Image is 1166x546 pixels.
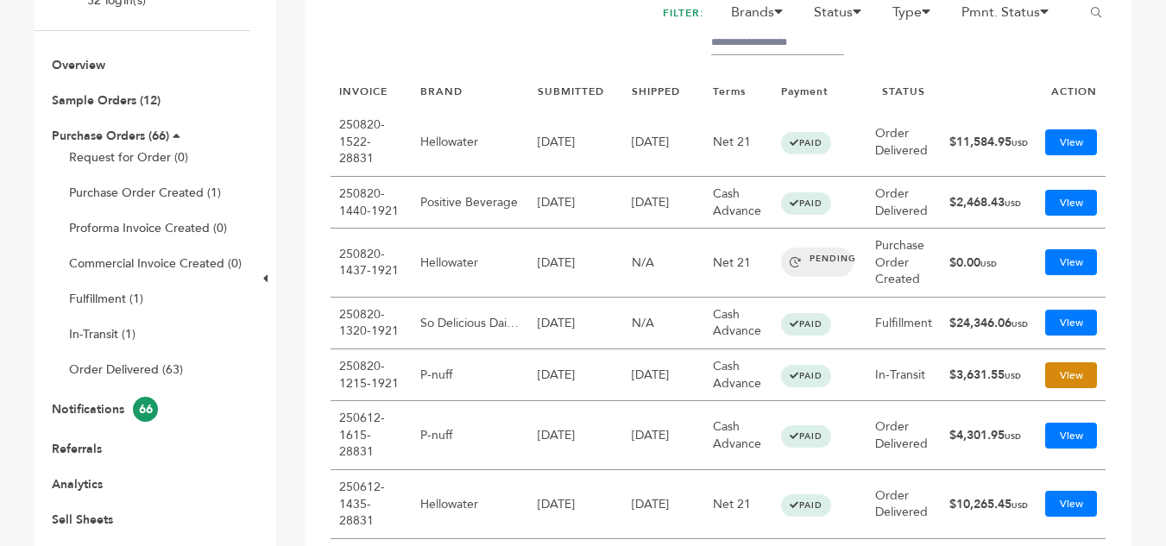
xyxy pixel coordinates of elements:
[69,255,242,272] a: Commercial Invoice Created (0)
[704,108,772,177] td: Net 21
[412,401,529,470] td: P-nuff
[1045,310,1097,336] a: View
[781,85,829,98] a: Payment
[704,349,772,401] td: Cash Advance
[704,470,772,539] td: Net 21
[529,401,623,470] td: [DATE]
[713,85,746,98] a: Terms
[1012,138,1028,148] span: USD
[52,128,169,144] a: Purchase Orders (66)
[52,511,113,528] a: Sell Sheets
[420,85,463,98] a: BRAND
[1037,76,1106,108] th: ACTION
[538,85,604,98] a: SUBMITTED
[781,248,854,277] span: PENDING
[1005,431,1021,442] span: USD
[623,108,704,177] td: [DATE]
[339,246,399,279] a: 250820-1437-1921
[867,349,941,401] td: In-Transit
[339,410,385,460] a: 250612-1615-28831
[941,298,1037,349] td: $24,346.06
[1012,500,1028,511] span: USD
[52,476,103,493] a: Analytics
[339,358,399,392] a: 250820-1215-1921
[867,229,941,298] td: Purchase Order Created
[623,229,704,298] td: N/A
[632,85,680,98] a: SHIPPED
[867,76,941,108] th: STATUS
[867,470,941,539] td: Order Delivered
[529,177,623,229] td: [DATE]
[623,401,704,470] td: [DATE]
[704,401,772,470] td: Cash Advance
[1005,371,1021,381] span: USD
[339,85,388,98] a: INVOICE
[69,291,143,307] a: Fulfillment (1)
[623,298,704,349] td: N/A
[412,177,529,229] td: Positive Beverage
[623,470,704,539] td: [DATE]
[412,349,529,401] td: P-nuff
[722,2,802,31] li: Brands
[623,177,704,229] td: [DATE]
[867,298,941,349] td: Fulfillment
[941,177,1037,229] td: $2,468.43
[529,349,623,401] td: [DATE]
[52,441,102,457] a: Referrals
[805,2,880,31] li: Status
[529,229,623,298] td: [DATE]
[711,31,844,55] input: Filter by keywords
[941,108,1037,177] td: $11,584.95
[941,349,1037,401] td: $3,631.55
[704,298,772,349] td: Cash Advance
[781,365,831,387] span: PAID
[704,177,772,229] td: Cash Advance
[52,401,158,417] a: Notifications66
[69,326,136,342] a: In-Transit (1)
[529,298,623,349] td: [DATE]
[1045,129,1097,155] a: View
[663,2,704,25] h2: FILTER:
[52,92,161,109] a: Sample Orders (12)
[704,229,772,298] td: Net 21
[941,229,1037,298] td: $0.00
[1045,249,1097,275] a: View
[133,397,158,422] span: 66
[1045,423,1097,449] a: View
[69,185,221,201] a: Purchase Order Created (1)
[884,2,949,31] li: Type
[1045,362,1097,388] a: View
[1012,319,1028,329] span: USD
[69,149,188,166] a: Request for Order (0)
[941,470,1037,539] td: $10,265.45
[339,185,399,219] a: 250820-1440-1921
[781,494,831,517] span: PAID
[339,116,385,166] a: 250820-1522-28831
[412,229,529,298] td: Hellowater
[1045,190,1097,216] a: View
[1045,491,1097,517] a: View
[529,108,623,177] td: [DATE]
[1005,198,1021,209] span: USD
[412,298,529,349] td: So Delicious Dairy Free
[781,313,831,336] span: PAID
[529,470,623,539] td: [DATE]
[69,220,227,236] a: Proforma Invoice Created (0)
[867,177,941,229] td: Order Delivered
[781,192,831,215] span: PAID
[781,132,831,154] span: PAID
[781,425,831,448] span: PAID
[339,306,399,340] a: 250820-1320-1921
[623,349,704,401] td: [DATE]
[52,57,105,73] a: Overview
[941,401,1037,470] td: $4,301.95
[867,108,941,177] td: Order Delivered
[412,108,529,177] td: Hellowater
[867,401,941,470] td: Order Delivered
[953,2,1068,31] li: Pmnt. Status
[412,470,529,539] td: Hellowater
[69,361,183,378] a: Order Delivered (63)
[980,259,997,269] span: USD
[339,479,385,529] a: 250612-1435-28831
